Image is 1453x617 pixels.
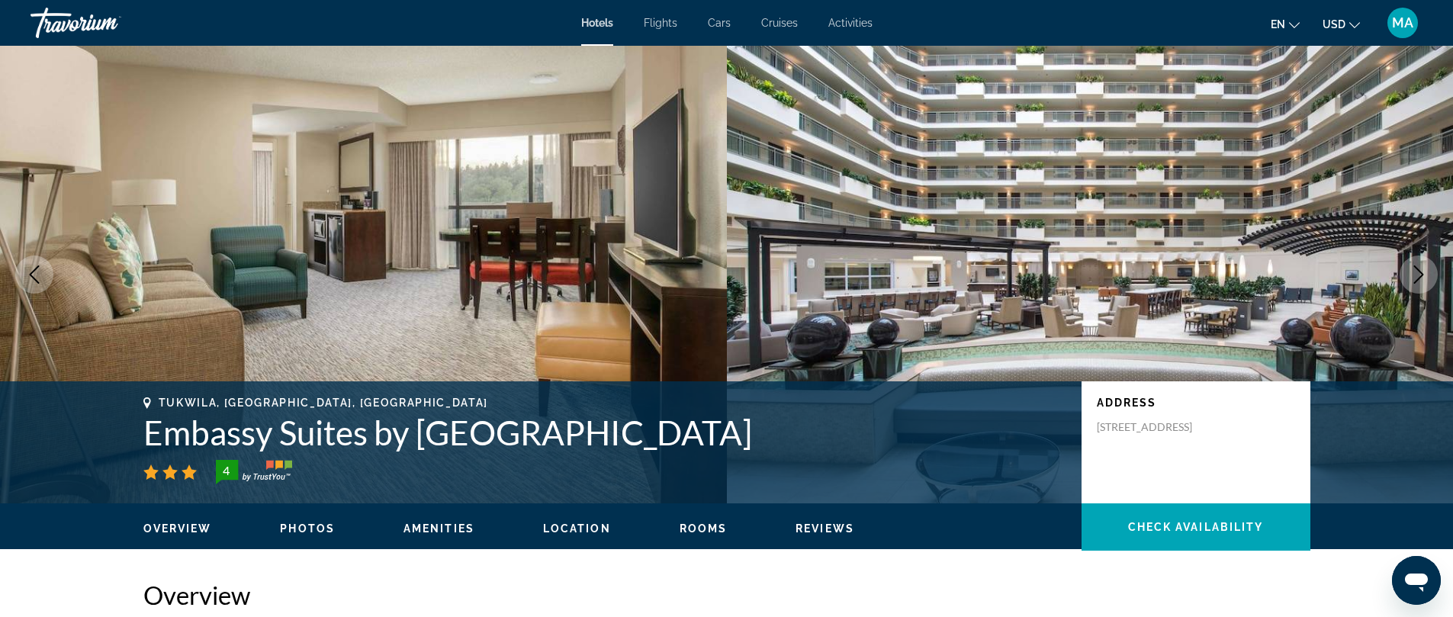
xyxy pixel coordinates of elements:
[1400,255,1438,294] button: Next image
[1271,13,1300,35] button: Change language
[1271,18,1285,31] span: en
[708,17,731,29] a: Cars
[211,461,242,480] div: 4
[1392,556,1441,605] iframe: Button to launch messaging window
[543,522,611,535] span: Location
[1097,397,1295,409] p: Address
[143,522,212,535] button: Overview
[159,397,489,409] span: Tukwila, [GEOGRAPHIC_DATA], [GEOGRAPHIC_DATA]
[644,17,677,29] a: Flights
[1082,503,1310,551] button: Check Availability
[796,522,854,535] button: Reviews
[796,522,854,535] span: Reviews
[216,460,292,484] img: trustyou-badge-hor.svg
[143,522,212,535] span: Overview
[828,17,873,29] a: Activities
[761,17,798,29] a: Cruises
[581,17,613,29] a: Hotels
[1392,15,1413,31] span: MA
[1097,420,1219,434] p: [STREET_ADDRESS]
[280,522,335,535] button: Photos
[680,522,728,535] button: Rooms
[680,522,728,535] span: Rooms
[15,255,53,294] button: Previous image
[31,3,183,43] a: Travorium
[1128,521,1264,533] span: Check Availability
[1323,18,1345,31] span: USD
[403,522,474,535] span: Amenities
[143,580,1310,610] h2: Overview
[1323,13,1360,35] button: Change currency
[280,522,335,535] span: Photos
[403,522,474,535] button: Amenities
[1383,7,1422,39] button: User Menu
[543,522,611,535] button: Location
[143,413,1066,452] h1: Embassy Suites by [GEOGRAPHIC_DATA]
